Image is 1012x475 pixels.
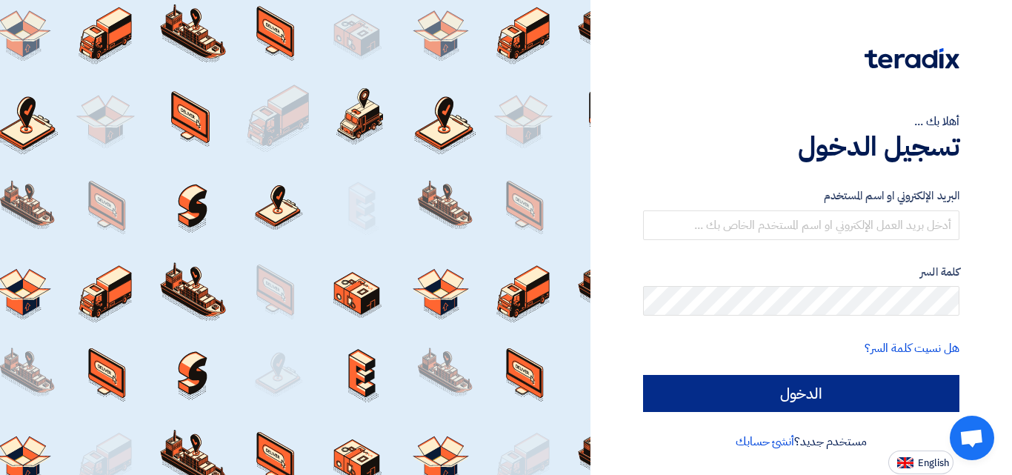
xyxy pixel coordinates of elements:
[643,187,959,205] label: البريد الإلكتروني او اسم المستخدم
[643,264,959,281] label: كلمة السر
[643,130,959,163] h1: تسجيل الدخول
[897,457,913,468] img: en-US.png
[643,433,959,451] div: مستخدم جديد؟
[643,113,959,130] div: أهلا بك ...
[888,451,953,474] button: English
[643,375,959,412] input: الدخول
[950,416,994,460] div: Open chat
[918,458,949,468] span: English
[865,48,959,69] img: Teradix logo
[865,339,959,357] a: هل نسيت كلمة السر؟
[643,210,959,240] input: أدخل بريد العمل الإلكتروني او اسم المستخدم الخاص بك ...
[736,433,794,451] a: أنشئ حسابك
